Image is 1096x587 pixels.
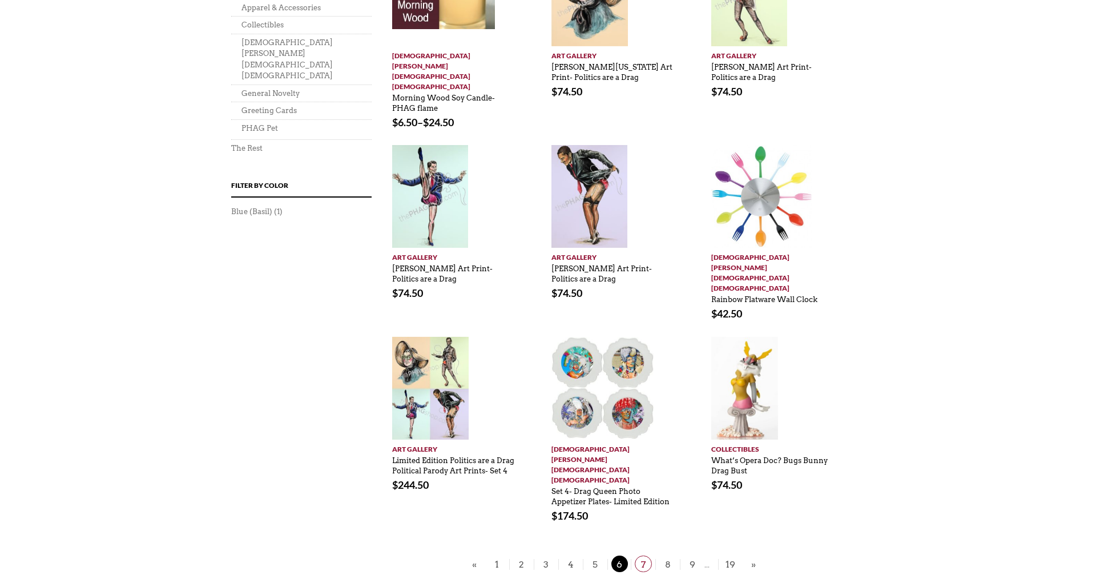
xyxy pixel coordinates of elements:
a: 3 [534,559,558,570]
span: $ [551,287,557,299]
a: Art Gallery [551,248,675,263]
a: « [469,557,479,572]
span: $ [551,509,557,522]
a: 7 [631,559,655,570]
a: What’s Opera Doc? Bugs Bunny Drag Bust [711,451,828,476]
span: 1 [489,556,506,572]
span: (1) [274,207,283,216]
a: [DEMOGRAPHIC_DATA][PERSON_NAME][DEMOGRAPHIC_DATA][DEMOGRAPHIC_DATA] [551,440,675,485]
span: 2 [513,556,530,572]
a: Greeting Cards [241,106,297,115]
bdi: 74.50 [711,479,742,491]
a: Limited Edition Politics are a Drag Political Parody Art Prints- Set 4 [392,451,514,476]
a: Set 4- Drag Queen Photo Appetizer Plates- Limited Edition [551,481,670,506]
a: Rainbow Flatware Wall Clock [711,290,817,304]
bdi: 244.50 [392,479,429,491]
a: [PERSON_NAME][US_STATE] Art Print- Politics are a Drag [551,57,672,82]
a: 19 [718,559,743,570]
bdi: 74.50 [711,85,742,98]
span: 19 [722,556,739,572]
bdi: 74.50 [392,287,423,299]
span: 3 [538,556,555,572]
a: Blue (Basil) [231,207,272,216]
span: $ [392,287,398,299]
a: Art Gallery [392,440,516,455]
bdi: 42.50 [711,307,742,320]
span: 5 [587,556,604,572]
span: ... [704,561,710,569]
bdi: 174.50 [551,509,588,522]
span: $ [551,85,557,98]
bdi: 74.50 [551,287,582,299]
a: » [748,557,759,572]
bdi: 6.50 [392,116,417,128]
a: 9 [680,559,704,570]
h4: Filter by Color [231,180,372,198]
a: [PERSON_NAME] Art Print- Politics are a Drag [711,57,812,82]
a: 8 [655,559,680,570]
a: Apparel & Accessories [241,3,321,12]
a: Art Gallery [551,46,675,61]
a: [PERSON_NAME] Art Print- Politics are a Drag [392,259,493,284]
span: $ [711,479,717,491]
span: $ [711,307,717,320]
span: 4 [562,556,579,572]
span: $ [392,116,398,128]
span: 6 [611,556,628,572]
a: Art Gallery [392,248,516,263]
a: General Novelty [241,89,300,98]
a: 4 [558,559,583,570]
a: [DEMOGRAPHIC_DATA][PERSON_NAME][DEMOGRAPHIC_DATA][DEMOGRAPHIC_DATA] [241,38,333,81]
a: 5 [583,559,607,570]
a: PHAG Pet [241,124,278,132]
a: Collectibles [241,21,284,29]
span: 9 [684,556,701,572]
span: 7 [635,556,652,572]
a: Art Gallery [711,46,835,61]
a: [DEMOGRAPHIC_DATA][PERSON_NAME][DEMOGRAPHIC_DATA][DEMOGRAPHIC_DATA] [392,46,516,92]
a: Morning Wood Soy Candle- PHAG flame [392,88,495,113]
a: 2 [509,559,534,570]
a: Collectibles [711,440,835,455]
span: $ [711,85,717,98]
a: [PERSON_NAME] Art Print- Politics are a Drag [551,259,652,284]
bdi: 74.50 [551,85,582,98]
a: [DEMOGRAPHIC_DATA][PERSON_NAME][DEMOGRAPHIC_DATA][DEMOGRAPHIC_DATA] [711,248,835,293]
span: $ [392,479,398,491]
bdi: 24.50 [423,116,454,128]
span: 8 [659,556,676,572]
a: The Rest [231,144,263,152]
span: $ [423,116,429,128]
a: 1 [485,559,509,570]
span: – [392,117,516,128]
